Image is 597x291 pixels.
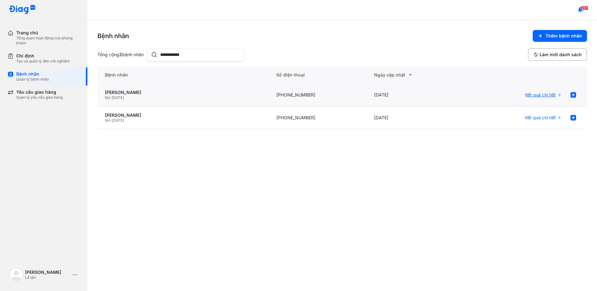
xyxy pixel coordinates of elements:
span: - [110,95,112,100]
div: Tổng cộng bệnh nhân [97,52,144,57]
div: Bệnh nhân [97,66,269,84]
span: Nữ [105,95,110,100]
div: Tổng quan hoạt động của phòng khám [16,36,80,46]
div: [PERSON_NAME] [25,269,70,275]
span: Thêm bệnh nhân [545,33,582,39]
div: Quản lý yêu cầu giao hàng [16,95,63,100]
span: Nữ [105,118,110,123]
div: Chỉ định [16,53,70,59]
div: Số điện thoại [269,66,367,84]
div: Lễ tân [25,275,70,280]
img: logo [9,5,36,15]
div: [PERSON_NAME] [105,112,261,118]
div: Ngày cập nhật [374,71,457,79]
div: Bệnh nhân [97,32,129,40]
div: Bệnh nhân [16,71,49,77]
button: Thêm bệnh nhân [533,30,587,42]
span: 257 [581,6,588,10]
div: Tạo và quản lý đơn xét nghiệm [16,59,70,64]
span: 2 [119,52,122,57]
span: Làm mới danh sách [540,52,582,57]
div: [DATE] [367,106,465,129]
div: Yêu cầu giao hàng [16,89,63,95]
div: [PHONE_NUMBER] [269,84,367,106]
img: logo [10,269,22,281]
div: [PHONE_NUMBER] [269,106,367,129]
button: Làm mới danh sách [528,48,587,61]
div: [DATE] [367,84,465,106]
span: [DATE] [112,95,124,100]
div: Trang chủ [16,30,80,36]
span: Kết quả chi tiết [525,92,556,98]
span: [DATE] [112,118,124,123]
div: Quản lý bệnh nhân [16,77,49,82]
div: [PERSON_NAME] [105,90,261,95]
span: - [110,118,112,123]
span: Kết quả chi tiết [525,115,556,121]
